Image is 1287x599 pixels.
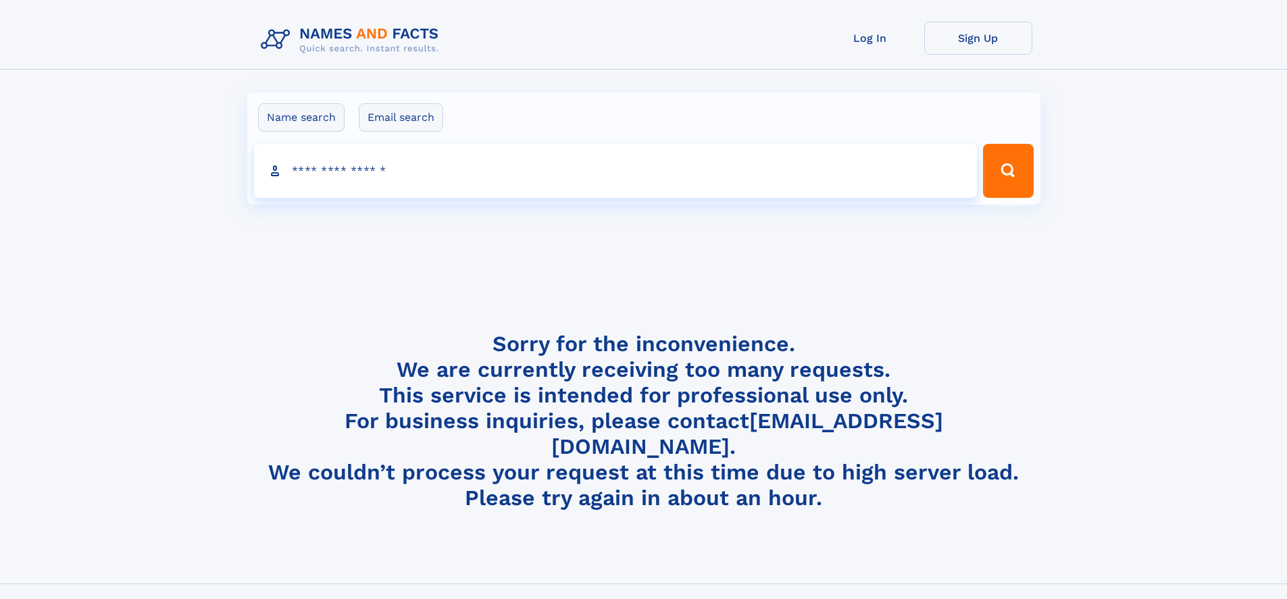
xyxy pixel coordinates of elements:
[551,408,943,459] a: [EMAIL_ADDRESS][DOMAIN_NAME]
[258,103,345,132] label: Name search
[359,103,443,132] label: Email search
[255,331,1032,511] h4: Sorry for the inconvenience. We are currently receiving too many requests. This service is intend...
[924,22,1032,55] a: Sign Up
[983,144,1033,198] button: Search Button
[254,144,978,198] input: search input
[816,22,924,55] a: Log In
[255,22,450,58] img: Logo Names and Facts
